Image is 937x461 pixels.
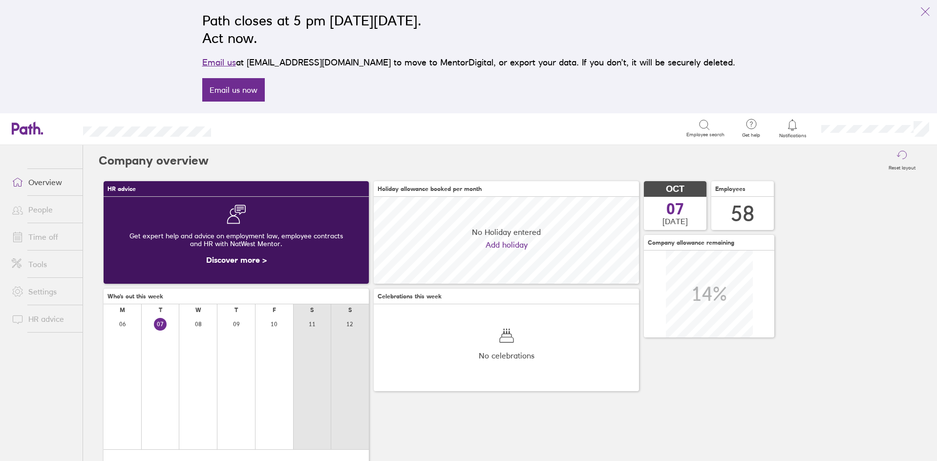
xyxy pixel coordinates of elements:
a: Add holiday [486,240,528,249]
a: Overview [4,172,83,192]
button: Reset layout [883,145,921,176]
div: W [195,307,201,314]
span: No celebrations [479,351,534,360]
div: T [159,307,162,314]
a: Email us [202,57,236,67]
span: Notifications [777,133,809,139]
h2: Company overview [99,145,209,176]
span: Celebrations this week [378,293,442,300]
div: T [234,307,238,314]
span: No Holiday entered [472,228,541,236]
a: People [4,200,83,219]
div: S [310,307,314,314]
span: Who's out this week [107,293,163,300]
span: OCT [666,184,684,194]
span: Employee search [686,132,724,138]
div: M [120,307,125,314]
div: S [348,307,352,314]
span: 07 [666,201,684,217]
label: Reset layout [883,162,921,171]
span: Get help [735,132,767,138]
div: Get expert help and advice on employment law, employee contracts and HR with NatWest Mentor. [111,224,361,255]
div: 58 [731,201,754,226]
a: Email us now [202,78,265,102]
a: Tools [4,254,83,274]
span: Company allowance remaining [648,239,734,246]
div: F [273,307,276,314]
span: Employees [715,186,745,192]
a: Notifications [777,118,809,139]
span: [DATE] [662,217,688,226]
p: at [EMAIL_ADDRESS][DOMAIN_NAME] to move to MentorDigital, or export your data. If you don’t, it w... [202,56,735,69]
a: Time off [4,227,83,247]
h2: Path closes at 5 pm [DATE][DATE]. Act now. [202,12,735,47]
div: Search [237,124,262,132]
a: Settings [4,282,83,301]
span: Holiday allowance booked per month [378,186,482,192]
a: Discover more > [206,255,267,265]
span: HR advice [107,186,136,192]
a: HR advice [4,309,83,329]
